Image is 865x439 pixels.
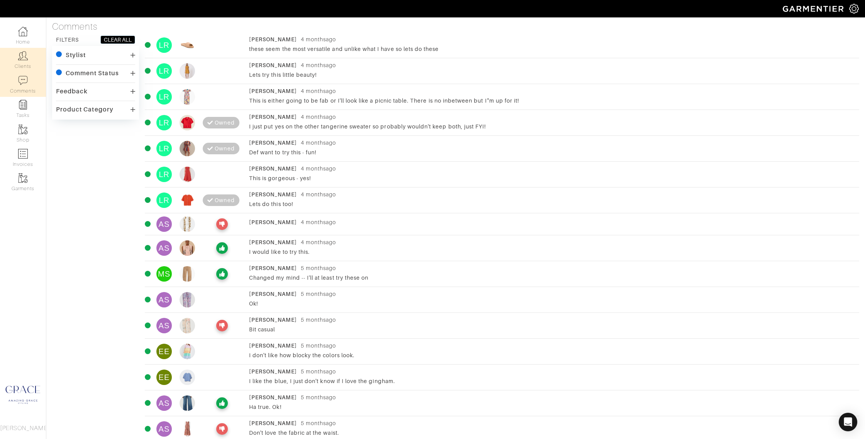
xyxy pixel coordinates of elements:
div: AS [156,216,172,232]
div: [PERSON_NAME] [249,35,297,43]
div: 5 months ago [301,393,336,401]
img: avatar [180,266,195,282]
div: AS [156,292,172,307]
div: This is gorgeous - yes! [249,174,821,182]
div: LR [156,167,172,182]
div: Lets try this little beauty! [249,71,821,79]
div: Don't love the fabric at the waist. [249,429,821,437]
div: Feedback [56,88,88,95]
div: Ha true. Ok! [249,403,821,411]
img: orders-icon-0abe47150d42831381b5fb84f609e132dff9fe21cb692f30cb5eec754e2cba89.png [18,149,28,159]
div: 5 months ago [301,290,336,298]
div: FILTERS [56,36,79,44]
img: garments-icon-b7da505a4dc4fd61783c78ac3ca0ef83fa9d6f193b1c9dc38574b1d14d53ca28.png [18,173,28,183]
img: avatar [180,240,195,256]
img: avatar [180,395,195,411]
div: 4 months ago [301,61,336,69]
div: LR [156,89,172,105]
div: EE [156,344,172,359]
div: AS [156,318,172,333]
img: avatar [180,192,195,208]
img: avatar [180,37,195,53]
div: [PERSON_NAME] [249,264,297,272]
div: Open Intercom Messenger [839,413,857,431]
div: LR [156,192,172,208]
img: avatar [180,344,195,359]
img: avatar [180,216,195,232]
div: This is either going to be fab or I'll look like a picnic table. There is no inbetween but I"m up... [249,97,821,105]
img: avatar [180,421,195,437]
img: avatar [180,141,195,156]
img: avatar [180,318,195,333]
img: avatar [180,89,195,105]
div: EE [156,370,172,385]
div: [PERSON_NAME] [249,316,297,324]
div: Owned [215,119,234,127]
h4: Comments [52,21,859,32]
img: avatar [180,167,195,182]
div: [PERSON_NAME] [249,419,297,427]
div: [PERSON_NAME] [249,393,297,401]
div: [PERSON_NAME] [249,342,297,350]
img: avatar [180,115,195,130]
div: [PERSON_NAME] [249,238,297,246]
div: 4 months ago [301,139,336,147]
img: avatar [180,292,195,307]
div: Comment Status [66,69,119,77]
div: [PERSON_NAME] [249,191,297,198]
img: garments-icon-b7da505a4dc4fd61783c78ac3ca0ef83fa9d6f193b1c9dc38574b1d14d53ca28.png [18,125,28,134]
div: [PERSON_NAME] [249,290,297,298]
div: LR [156,37,172,53]
div: [PERSON_NAME] [249,165,297,172]
div: [PERSON_NAME] [249,139,297,147]
div: 5 months ago [301,419,336,427]
div: 4 months ago [301,191,336,198]
div: Ok! [249,300,821,307]
div: 5 months ago [301,342,336,350]
div: Owned [215,145,234,152]
img: gear-icon-white-bd11855cb880d31180b6d7d6211b90ccbf57a29d726f0c71d8c61bd08dd39cc2.png [849,4,859,14]
div: 4 months ago [301,238,336,246]
div: CLEAR ALL [104,36,132,44]
div: 4 months ago [301,87,336,95]
div: Product Category [56,106,114,113]
div: LR [156,141,172,156]
div: 5 months ago [301,264,336,272]
img: clients-icon-6bae9207a08558b7cb47a8932f037763ab4055f8c8b6bfacd5dc20c3e0201464.png [18,51,28,61]
div: these seem the most versatile and unlike what I have so lets do these [249,45,821,53]
div: [PERSON_NAME] [249,218,297,226]
div: AS [156,421,172,437]
div: [PERSON_NAME] [249,87,297,95]
div: AS [156,395,172,411]
div: I would like to try this. [249,248,821,256]
div: I just put yes on the other tangerine sweater so probably wouldn't keep both, just FYI! [249,123,821,130]
div: Def want to try this - fun! [249,149,821,156]
div: 4 months ago [301,218,336,226]
div: [PERSON_NAME] [249,113,297,121]
div: Lets do this too! [249,200,821,208]
div: [PERSON_NAME] [249,61,297,69]
div: 5 months ago [301,316,336,324]
div: 4 months ago [301,165,336,172]
div: MS [156,266,172,282]
button: CLEAR ALL [100,35,135,44]
div: I don't like how blocky the colors look. [249,351,821,359]
img: reminder-icon-8004d30b9f0a5d33ae49ab947aed9ed385cf756f9e5892f1edd6e32f2345188e.png [18,100,28,110]
div: LR [156,63,172,79]
div: Owned [215,196,234,204]
img: dashboard-icon-dbcd8f5a0b271acd01030246c82b418ddd0df26cd7fceb0bd07c9910d44c42f6.png [18,27,28,36]
div: AS [156,240,172,256]
img: comment-icon-a0a6a9ef722e966f86d9cbdc48e553b5cf19dbc54f86b18d962a5391bc8f6eb6.png [18,76,28,85]
img: avatar [180,63,195,79]
div: 4 months ago [301,35,336,43]
div: Bit casual [249,326,821,333]
div: Changed my mind -- I'll at least try these on [249,274,821,282]
div: [PERSON_NAME] [249,368,297,375]
div: LR [156,115,172,130]
div: 4 months ago [301,113,336,121]
div: Stylist [66,51,86,59]
div: 5 months ago [301,368,336,375]
img: garmentier-logo-header-white-b43fb05a5012e4ada735d5af1a66efaba907eab6374d6393d1fbf88cb4ef424d.png [779,2,849,15]
div: I like the blue, I just don't know if I love the gingham. [249,377,821,385]
img: avatar [180,370,195,385]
